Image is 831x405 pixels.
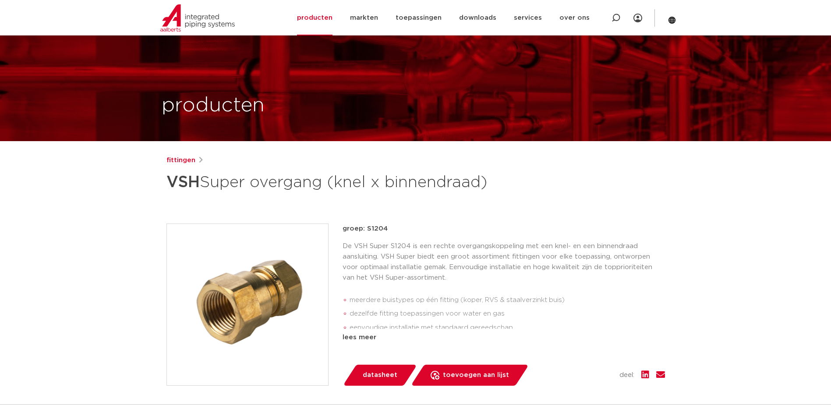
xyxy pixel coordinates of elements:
a: datasheet [343,365,417,386]
h1: Super overgang (knel x binnendraad) [166,169,495,195]
span: datasheet [363,368,397,382]
h1: producten [162,92,265,120]
div: lees meer [343,332,665,343]
a: fittingen [166,155,195,166]
span: toevoegen aan lijst [443,368,509,382]
img: Product Image for VSH Super overgang (knel x binnendraad) [167,224,328,385]
li: meerdere buistypes op één fitting (koper, RVS & staalverzinkt buis) [350,293,665,307]
li: dezelfde fitting toepassingen voor water en gas [350,307,665,321]
p: De VSH Super S1204 is een rechte overgangskoppeling met een knel- en een binnendraad aansluiting.... [343,241,665,283]
strong: VSH [166,174,200,190]
p: groep: S1204 [343,224,665,234]
span: deel: [619,370,634,380]
li: eenvoudige installatie met standaard gereedschap [350,321,665,335]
